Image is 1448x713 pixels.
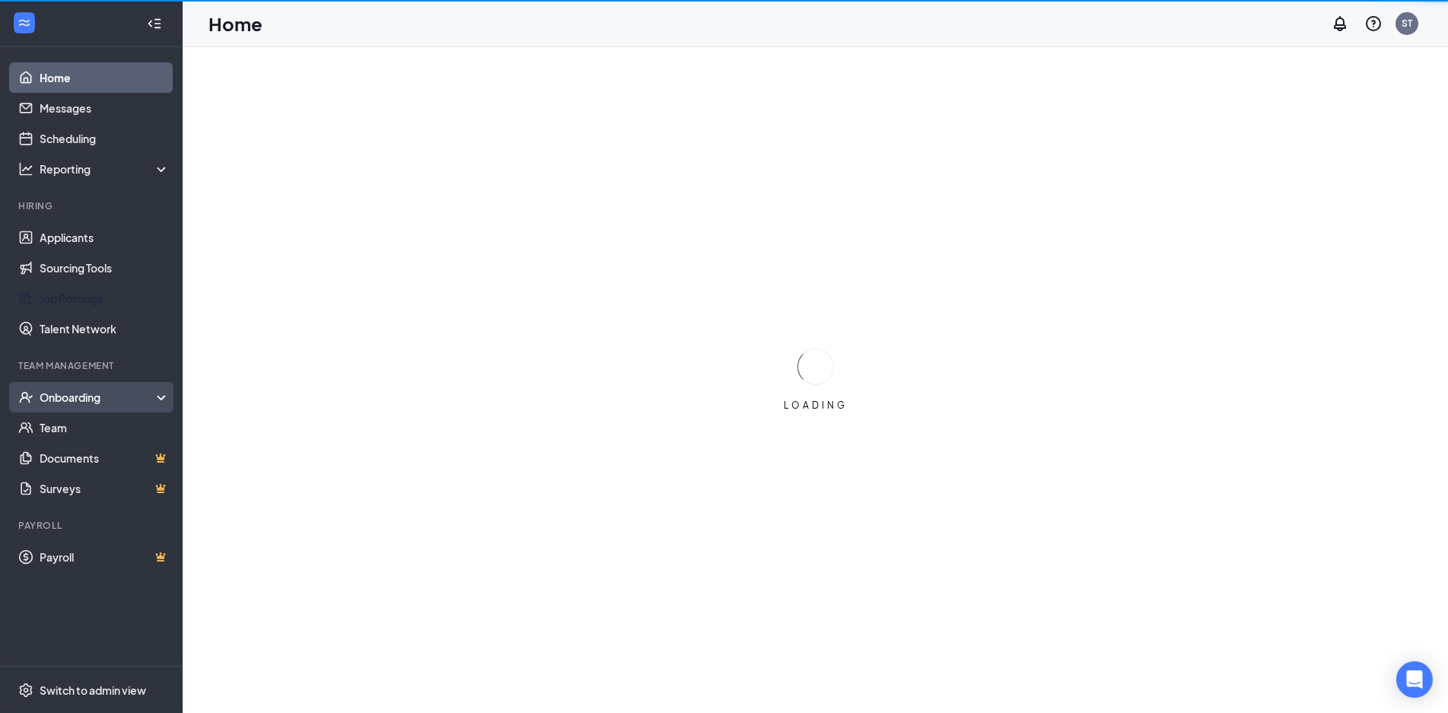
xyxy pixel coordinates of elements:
[17,15,32,30] svg: WorkstreamLogo
[40,222,170,253] a: Applicants
[40,93,170,123] a: Messages
[40,314,170,344] a: Talent Network
[40,283,170,314] a: Job Postings
[1331,14,1349,33] svg: Notifications
[208,11,263,37] h1: Home
[1396,661,1433,698] div: Open Intercom Messenger
[40,123,170,154] a: Scheduling
[40,542,170,572] a: PayrollCrown
[18,519,167,532] div: Payroll
[40,412,170,443] a: Team
[1364,14,1383,33] svg: QuestionInfo
[40,62,170,93] a: Home
[147,16,162,31] svg: Collapse
[18,161,33,177] svg: Analysis
[40,683,146,698] div: Switch to admin view
[18,199,167,212] div: Hiring
[778,399,854,412] div: LOADING
[18,390,33,405] svg: UserCheck
[40,473,170,504] a: SurveysCrown
[18,683,33,698] svg: Settings
[40,253,170,283] a: Sourcing Tools
[40,161,170,177] div: Reporting
[40,390,157,405] div: Onboarding
[18,359,167,372] div: Team Management
[40,443,170,473] a: DocumentsCrown
[1402,17,1412,30] div: ST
